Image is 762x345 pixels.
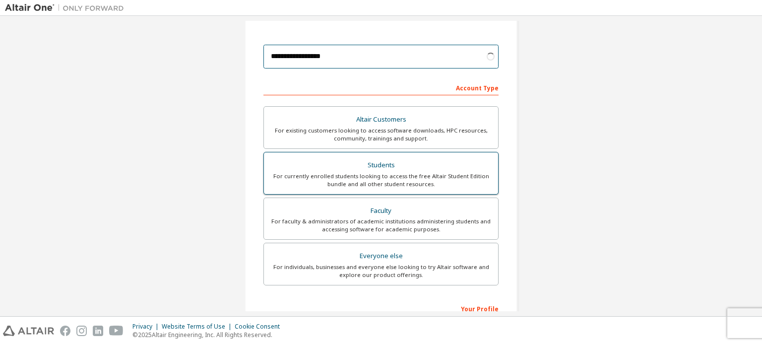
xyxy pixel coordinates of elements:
[132,331,286,339] p: © 2025 Altair Engineering, Inc. All Rights Reserved.
[5,3,129,13] img: Altair One
[270,217,492,233] div: For faculty & administrators of academic institutions administering students and accessing softwa...
[270,204,492,218] div: Faculty
[235,323,286,331] div: Cookie Consent
[270,263,492,279] div: For individuals, businesses and everyone else looking to try Altair software and explore our prod...
[60,326,70,336] img: facebook.svg
[270,113,492,127] div: Altair Customers
[132,323,162,331] div: Privacy
[109,326,124,336] img: youtube.svg
[93,326,103,336] img: linkedin.svg
[263,79,499,95] div: Account Type
[162,323,235,331] div: Website Terms of Use
[76,326,87,336] img: instagram.svg
[270,249,492,263] div: Everyone else
[263,300,499,316] div: Your Profile
[270,158,492,172] div: Students
[270,127,492,142] div: For existing customers looking to access software downloads, HPC resources, community, trainings ...
[3,326,54,336] img: altair_logo.svg
[270,172,492,188] div: For currently enrolled students looking to access the free Altair Student Edition bundle and all ...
